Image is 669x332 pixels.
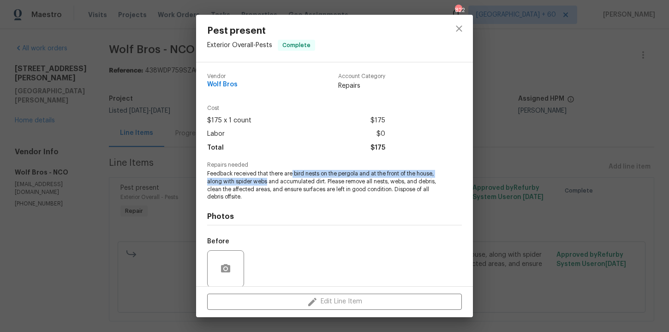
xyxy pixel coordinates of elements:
span: $0 [376,127,385,141]
span: Labor [207,127,225,141]
span: $175 x 1 count [207,114,251,127]
div: 822 [455,6,461,15]
span: Cost [207,105,385,111]
span: Complete [279,41,314,50]
span: Vendor [207,73,238,79]
span: Exterior Overall - Pests [207,42,272,48]
span: Repairs [338,81,385,91]
span: Feedback received that there are bird nests on the pergola and at the front of the house, along w... [207,170,436,201]
button: close [448,18,470,40]
span: $175 [370,141,385,155]
span: Wolf Bros [207,81,238,88]
span: Repairs needed [207,162,462,168]
span: Total [207,141,224,155]
h4: Photos [207,212,462,221]
span: Account Category [338,73,385,79]
span: $175 [370,114,385,127]
h5: Before [207,238,229,245]
span: Pest present [207,26,315,36]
